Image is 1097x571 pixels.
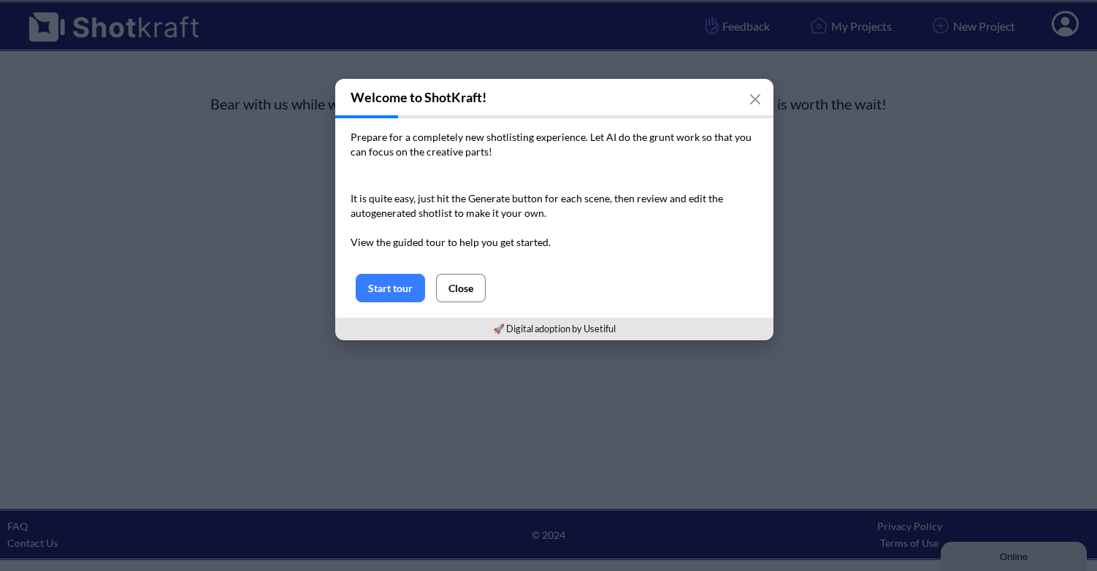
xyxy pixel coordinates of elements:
[351,191,758,250] p: It is quite easy, just hit the Generate button for each scene, then review and edit the autogener...
[11,12,135,23] div: Online
[436,274,486,302] button: Close
[356,274,425,302] button: Start tour
[493,323,616,334] a: 🚀 Digital adoption by Usetiful
[335,79,773,115] h3: Welcome to ShotKraft!
[351,131,588,143] span: Prepare for a completely new shotlisting experience.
